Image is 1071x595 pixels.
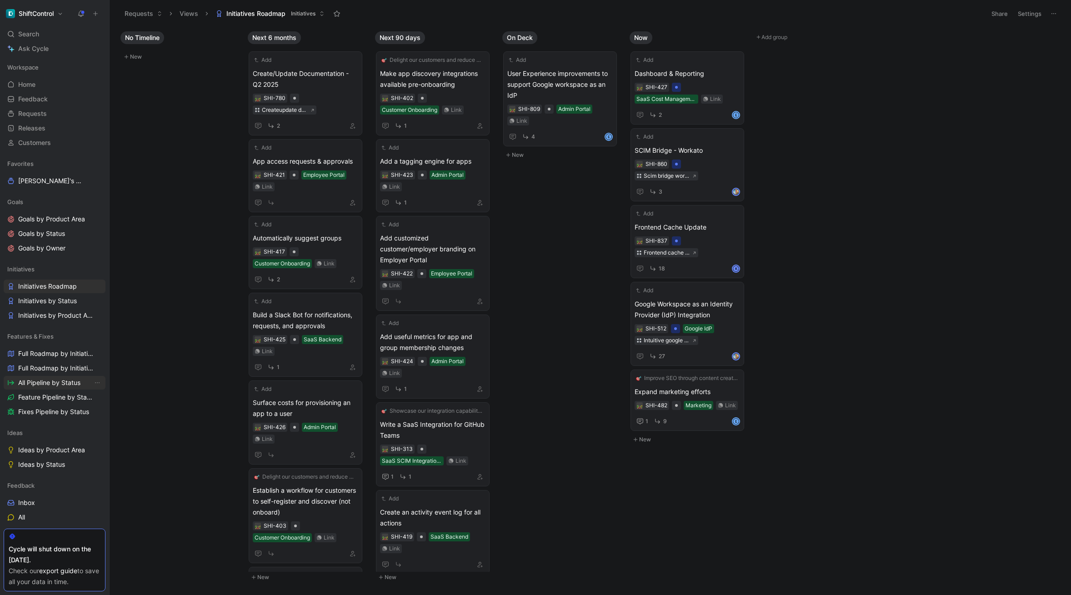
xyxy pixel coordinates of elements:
span: Next 6 months [252,33,296,42]
span: Goals by Owner [18,244,65,253]
span: Features & Fixes [7,332,54,341]
button: 🛤️ [255,249,261,255]
span: Now [634,33,648,42]
a: Initiatives by Product Area [4,309,105,322]
button: 2 [647,109,664,120]
span: Goals by Status [18,229,65,238]
div: Admin Portal [558,105,591,114]
div: E [733,418,739,425]
img: 🎯 [381,57,387,63]
a: Full Roadmap by Initiatives [4,347,105,360]
a: AddSurface costs for provisioning an app to a userAdmin PortalLink [249,380,362,465]
span: Add useful metrics for app and group membership changes [380,331,485,353]
div: 🛤️ [382,172,388,178]
a: Feedback [4,92,105,106]
img: 🛤️ [255,425,260,430]
span: Initiatives Roadmap [226,9,285,18]
span: 1 [404,200,407,205]
div: Scim bridge workato [644,171,690,180]
a: Releases [4,121,105,135]
span: All [18,513,25,522]
div: IdeasIdeas by Product AreaIdeas by Status [4,426,105,471]
a: AddAdd customized customer/employer branding on Employer PortalEmployee PortalLink [376,216,490,311]
span: 2 [277,277,280,282]
span: All Feedback by Status [18,527,87,536]
span: Ideas [7,428,23,437]
img: 🛤️ [637,162,642,167]
div: Link [710,95,721,104]
button: Add [635,209,655,218]
span: 9 [663,419,667,424]
button: 🛤️ [382,534,388,540]
div: 🛤️ [382,446,388,452]
button: 1 [635,416,650,427]
span: Improve SEO through content creation for our website [644,374,739,383]
div: SHI-837 [646,236,667,245]
div: Link [262,182,273,191]
button: Initiatives RoadmapInitiatives [211,7,329,20]
img: 🎯 [381,408,387,414]
button: Add [253,297,273,306]
span: Initiatives by Product Area [18,311,93,320]
div: GoalsGoals by Product AreaGoals by StatusGoals by Owner [4,195,105,255]
button: 🛤️ [255,424,261,430]
span: Full Roadmap by Initiatives/Status [18,364,95,373]
span: [PERSON_NAME]'s Work [18,176,87,186]
img: 🛤️ [255,524,260,529]
img: 🛤️ [382,359,388,365]
span: 2 [659,112,662,118]
span: Feature Pipeline by Status [18,393,93,402]
a: export guide [39,567,77,575]
a: Ask Cycle [4,42,105,55]
button: 🎯Improve SEO through content creation for our website [635,374,740,383]
div: E [733,112,739,118]
button: 🛤️ [382,270,388,277]
a: AddAdd a tagging engine for appsAdmin PortalLink1 [376,139,490,212]
div: 🛤️ [509,106,515,112]
div: Employee Portal [303,170,345,180]
div: Goals [4,195,105,209]
span: Full Roadmap by Initiatives [18,349,93,358]
a: 🎯Showcase our integration capability by creating at least one integrationWrite a SaaS Integration... [376,402,490,486]
button: 🎯Delight our customers and reduce manual work by reducing onboarding friction [380,55,485,65]
button: Add [253,55,273,65]
button: 2 [265,274,282,285]
div: SHI-313 [391,445,413,454]
img: 🛤️ [382,535,388,540]
div: Favorites [4,157,105,170]
span: 18 [659,266,665,271]
div: Search [4,27,105,41]
div: Link [725,401,736,410]
a: All Feedback by Status [4,525,105,539]
button: 3 [647,186,664,197]
img: 🛤️ [382,96,388,101]
div: Features & Fixes [4,330,105,343]
button: 🛤️ [636,402,643,409]
span: 3 [659,189,662,195]
button: 🛤️ [255,95,261,101]
span: Create an activity event log for all actions [380,507,485,529]
div: Google IdP [685,324,712,333]
span: Surface costs for provisioning an app to a user [253,397,358,419]
div: NowNew [626,27,753,450]
span: 1 [277,365,280,370]
div: SHI-426 [264,423,285,432]
button: 4 [520,131,537,142]
button: ShiftControlShiftControl [4,7,65,20]
span: 1 [646,419,648,424]
a: Feature Pipeline by Status [4,390,105,404]
div: Marketing [686,401,711,410]
span: Favorites [7,159,34,168]
span: 2 [277,123,280,129]
span: Ask Cycle [18,43,49,54]
button: On Deck [502,31,537,44]
a: AddAdd useful metrics for app and group membership changesAdmin PortalLink1 [376,315,490,399]
div: SaaS Cost Management [636,95,696,104]
span: Search [18,29,39,40]
button: 1 [393,383,409,395]
span: App access requests & approvals [253,156,358,167]
div: Link [389,182,400,191]
div: InitiativesInitiatives RoadmapInitiatives by StatusInitiatives by Product Area [4,262,105,322]
img: 🛤️ [255,337,260,343]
